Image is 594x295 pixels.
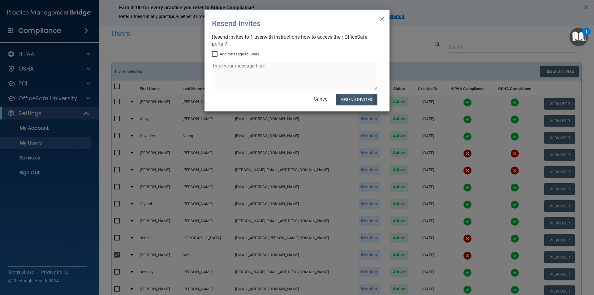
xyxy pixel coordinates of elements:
input: Add message to users [212,52,219,57]
div: Resend invites to 1 user with instructions how to access their OfficeSafe portal? [212,34,377,47]
button: Resend Invites [336,94,377,105]
span: × [379,12,385,24]
div: Resend Invites [212,15,357,33]
button: Open Resource Center, 1 new notification [570,28,588,46]
div: 1 [585,32,588,40]
label: Add message to users [212,50,260,58]
a: Cancel [314,96,329,102]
